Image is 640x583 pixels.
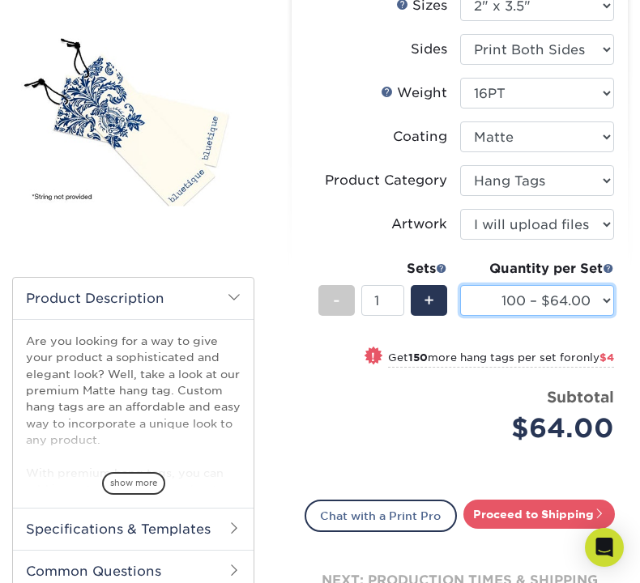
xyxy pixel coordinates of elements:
strong: 150 [408,351,428,364]
div: Quantity per Set [460,259,614,279]
strong: Subtotal [547,388,614,406]
div: Product Category [325,171,447,190]
span: only [576,351,614,364]
div: Open Intercom Messenger [585,528,624,567]
span: $4 [599,351,614,364]
span: ! [371,349,375,366]
div: Sides [411,40,447,59]
div: Coating [393,127,447,147]
img: Matte 01 [12,38,254,206]
div: Weight [381,83,447,103]
small: Get more hang tags per set for [388,351,614,368]
div: $64.00 [472,409,614,448]
div: Artwork [391,215,447,234]
a: Chat with a Print Pro [305,500,456,532]
span: + [424,288,434,313]
h2: Specifications & Templates [13,508,254,550]
span: - [333,288,340,313]
a: Proceed to Shipping [463,500,615,529]
h2: Product Description [13,278,254,319]
span: show more [102,472,165,494]
div: Sets [318,259,447,279]
iframe: Google Customer Reviews [4,534,138,577]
